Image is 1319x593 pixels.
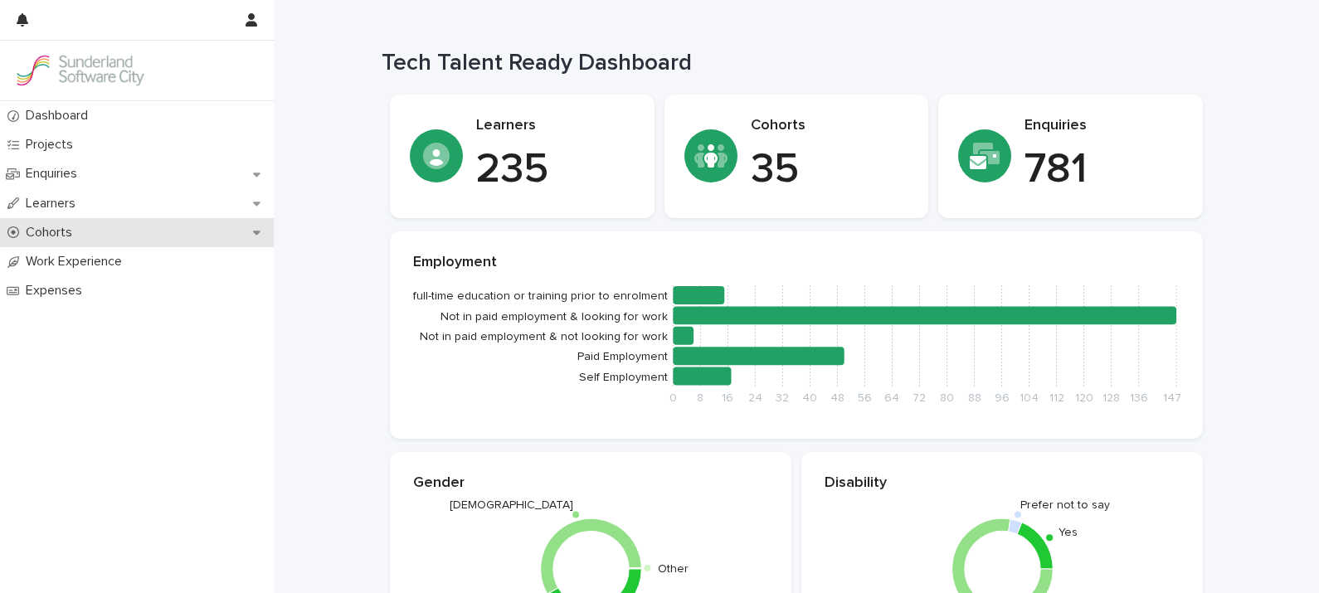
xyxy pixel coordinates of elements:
[440,311,668,323] tspan: Not in paid employment & looking for work
[658,563,689,575] text: Other
[1025,117,1183,135] p: Enquiries
[697,392,703,404] tspan: 8
[913,392,926,404] tspan: 72
[940,392,954,404] tspan: 80
[420,331,668,343] tspan: Not in paid employment & not looking for work
[382,50,1195,78] h1: Tech Talent Ready Dashboard
[802,392,817,404] tspan: 40
[1049,392,1064,404] tspan: 112
[1020,500,1110,512] text: Prefer not to say
[577,352,668,363] tspan: Paid Employment
[1163,392,1181,404] tspan: 147
[748,392,762,404] tspan: 24
[825,474,1180,493] p: Disability
[1058,527,1077,539] text: Yes
[19,166,90,182] p: Enquiries
[1130,392,1148,404] tspan: 136
[476,145,635,195] p: 235
[722,392,733,404] tspan: 16
[884,392,899,404] tspan: 64
[19,137,86,153] p: Projects
[751,117,909,135] p: Cohorts
[995,392,1010,404] tspan: 96
[413,254,1180,272] p: Employment
[858,392,872,404] tspan: 56
[413,474,768,493] p: Gender
[1025,145,1183,195] p: 781
[968,392,981,404] tspan: 88
[19,254,135,270] p: Work Experience
[776,392,789,404] tspan: 32
[751,145,909,195] p: 35
[449,500,572,512] text: [DEMOGRAPHIC_DATA]
[476,117,635,135] p: Learners
[579,372,668,383] tspan: Self Employment
[19,283,95,299] p: Expenses
[19,196,89,211] p: Learners
[669,392,677,404] tspan: 0
[1102,392,1120,404] tspan: 128
[1020,392,1039,404] tspan: 104
[401,291,668,303] tspan: In full-time education or training prior to enrolment
[830,392,844,404] tspan: 48
[19,225,85,241] p: Cohorts
[19,108,101,124] p: Dashboard
[13,54,146,87] img: GVzBcg19RCOYju8xzymn
[1075,392,1093,404] tspan: 120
